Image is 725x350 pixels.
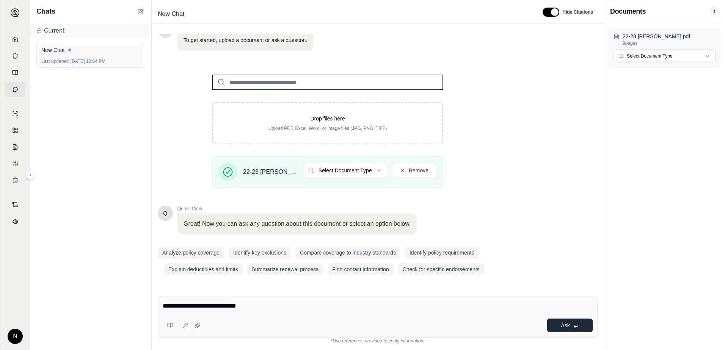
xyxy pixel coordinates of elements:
[398,263,484,275] button: Check for specific endorsements
[328,263,393,275] button: Find contact information
[5,156,25,171] a: Custom Report
[5,197,25,212] a: Contract Analysis
[229,247,291,259] button: Identify key exclusions
[158,247,224,259] button: Analyze policy coverage
[41,58,140,64] div: [DATE] 12:04 PM
[5,65,25,80] a: Prompt Library
[225,115,430,122] p: Drop files here
[710,6,719,17] span: 1
[8,5,23,20] button: Expand sidebar
[41,46,140,54] div: New Chat
[5,123,25,138] a: Policy Comparisons
[5,139,25,155] a: Claim Coverage
[623,40,716,46] p: 9 pages
[30,23,151,38] div: Current
[614,33,716,46] button: 22-23 [PERSON_NAME].pdf9pages
[5,82,25,97] a: Chat
[610,6,646,17] h3: Documents
[247,263,323,275] button: Summarize renewal process
[41,58,69,64] span: Last updated:
[36,6,55,17] span: Chats
[8,329,23,344] div: N
[243,167,298,177] span: 22-23 [PERSON_NAME].pdf
[177,206,417,212] span: Qumis Clerk
[184,36,307,44] p: To get started, upload a document or ask a question.
[164,263,243,275] button: Explain deductibles and limits
[11,8,20,17] img: Expand sidebar
[184,219,411,228] p: Great! Now you can ask any question about this document or select an option below.
[5,32,25,47] a: Home
[562,9,593,15] span: Hide Citations
[561,322,570,328] span: Ask
[26,170,35,180] button: Expand sidebar
[5,48,25,64] a: Documents Vault
[5,106,25,121] a: Single Policy
[405,247,479,259] button: Identify policy requirements
[225,125,430,131] p: Upload PDF, Excel, Word, or image files (JPG, PNG, TIFF)
[547,319,593,332] button: Ask
[5,173,25,188] a: Coverage Table
[295,247,400,259] button: Compare coverage to industry standards
[155,8,187,20] span: New Chat
[623,33,716,40] p: 22-23 ML Binder.pdf
[158,338,598,344] div: *Use references provided to verify information.
[136,7,145,16] button: New Chat
[155,8,534,20] div: Edit Title
[163,209,168,217] span: Hello
[392,163,436,178] button: Remove
[5,214,25,229] a: Legal Search Engine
